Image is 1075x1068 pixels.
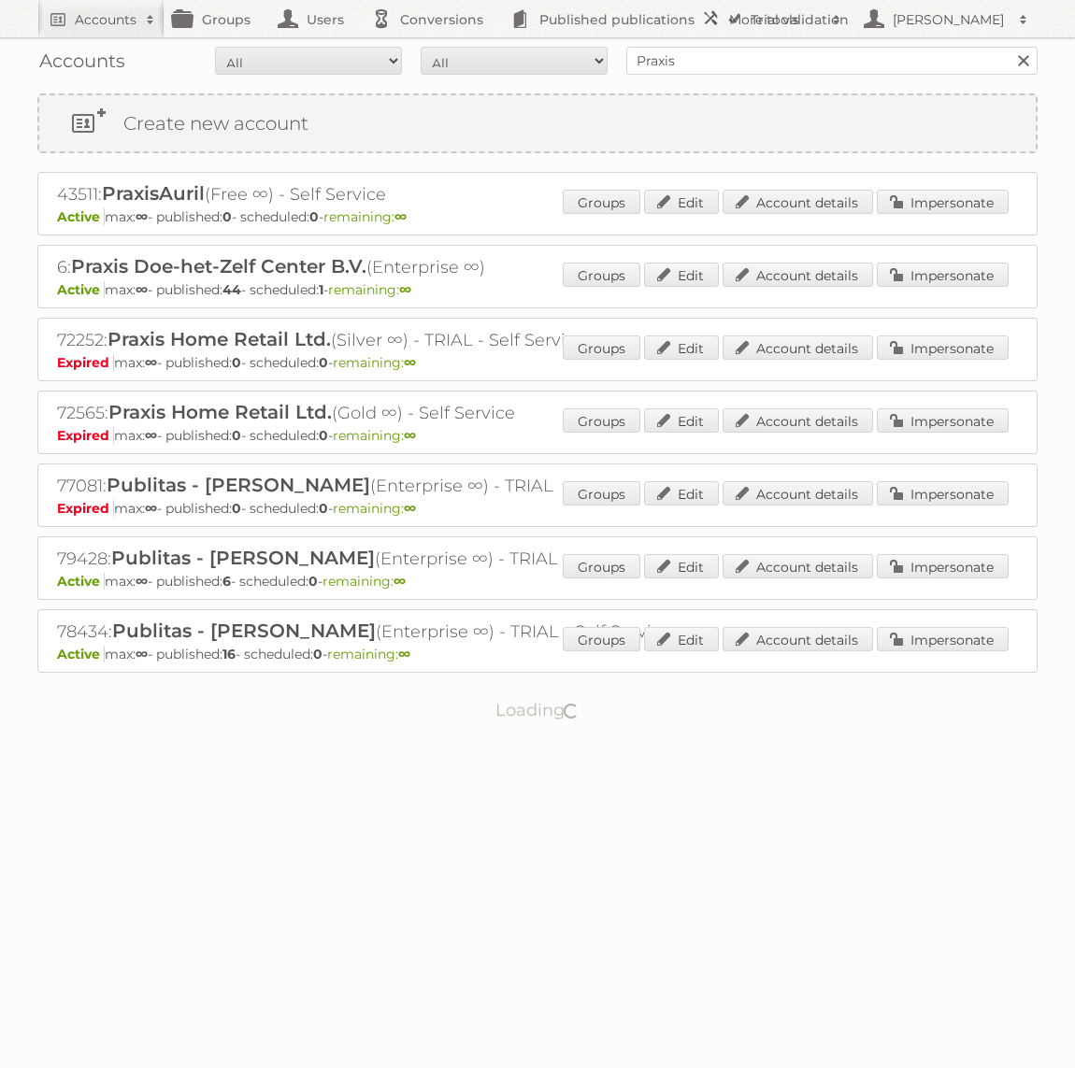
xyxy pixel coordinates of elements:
a: Edit [644,335,719,360]
span: Expired [57,354,114,371]
span: Publitas - [PERSON_NAME] [107,474,370,496]
span: Publitas - [PERSON_NAME] [112,619,376,642]
a: Account details [723,335,873,360]
a: Edit [644,190,719,214]
h2: 6: (Enterprise ∞) [57,255,711,279]
strong: ∞ [394,573,406,590]
a: Account details [723,481,873,506]
a: Impersonate [877,335,1009,360]
a: Groups [563,627,640,651]
strong: ∞ [136,208,148,225]
strong: ∞ [404,427,416,444]
strong: 0 [319,427,328,444]
a: Edit [644,408,719,433]
h2: [PERSON_NAME] [888,10,1010,29]
span: remaining: [328,281,411,298]
span: Active [57,573,105,590]
a: Groups [563,408,640,433]
p: max: - published: - scheduled: - [57,354,1018,371]
strong: ∞ [399,281,411,298]
p: max: - published: - scheduled: - [57,500,1018,517]
strong: 0 [319,354,328,371]
a: Groups [563,335,640,360]
strong: ∞ [136,646,148,662]
a: Edit [644,627,719,651]
span: Active [57,646,105,662]
strong: 0 [309,208,319,225]
strong: ∞ [145,500,157,517]
a: Impersonate [877,408,1009,433]
strong: ∞ [145,354,157,371]
a: Impersonate [877,627,1009,651]
strong: ∞ [136,573,148,590]
a: Account details [723,263,873,287]
strong: 44 [222,281,241,298]
a: Groups [563,263,640,287]
a: Impersonate [877,263,1009,287]
strong: 16 [222,646,236,662]
span: Expired [57,427,114,444]
span: remaining: [333,427,416,444]
strong: 6 [222,573,231,590]
strong: 0 [232,500,241,517]
strong: ∞ [398,646,410,662]
strong: 0 [222,208,232,225]
span: Active [57,281,105,298]
strong: ∞ [404,500,416,517]
a: Edit [644,554,719,578]
h2: 78434: (Enterprise ∞) - TRIAL - Self Service [57,619,711,644]
strong: 0 [319,500,328,517]
p: Loading [437,691,639,729]
strong: 1 [319,281,323,298]
a: Account details [723,554,873,578]
p: max: - published: - scheduled: - [57,208,1018,225]
span: PraxisAuril [102,182,205,205]
strong: 0 [313,646,322,662]
p: max: - published: - scheduled: - [57,573,1018,590]
h2: More tools [729,10,823,29]
span: Expired [57,500,114,517]
a: Account details [723,408,873,433]
span: Active [57,208,105,225]
span: remaining: [333,354,416,371]
a: Account details [723,627,873,651]
strong: 0 [232,427,241,444]
strong: 0 [232,354,241,371]
a: Groups [563,190,640,214]
a: Create new account [39,95,1036,151]
a: Groups [563,554,640,578]
a: Edit [644,481,719,506]
h2: 43511: (Free ∞) - Self Service [57,182,711,206]
span: remaining: [322,573,406,590]
h2: 79428: (Enterprise ∞) - TRIAL [57,547,711,571]
a: Groups [563,481,640,506]
h2: 77081: (Enterprise ∞) - TRIAL [57,474,711,498]
span: remaining: [333,500,416,517]
span: Praxis Home Retail Ltd. [108,401,332,423]
h2: Accounts [75,10,136,29]
a: Impersonate [877,554,1009,578]
strong: 0 [308,573,318,590]
span: Publitas - [PERSON_NAME] [111,547,375,569]
strong: ∞ [394,208,407,225]
p: max: - published: - scheduled: - [57,646,1018,662]
a: Account details [723,190,873,214]
a: Impersonate [877,481,1009,506]
p: max: - published: - scheduled: - [57,281,1018,298]
h2: 72252: (Silver ∞) - TRIAL - Self Service [57,328,711,352]
a: Impersonate [877,190,1009,214]
span: remaining: [327,646,410,662]
h2: 72565: (Gold ∞) - Self Service [57,401,711,425]
span: Praxis Doe-het-Zelf Center B.V. [71,255,366,278]
strong: ∞ [145,427,157,444]
span: remaining: [323,208,407,225]
span: Praxis Home Retail Ltd. [107,328,331,350]
strong: ∞ [136,281,148,298]
p: max: - published: - scheduled: - [57,427,1018,444]
strong: ∞ [404,354,416,371]
a: Edit [644,263,719,287]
